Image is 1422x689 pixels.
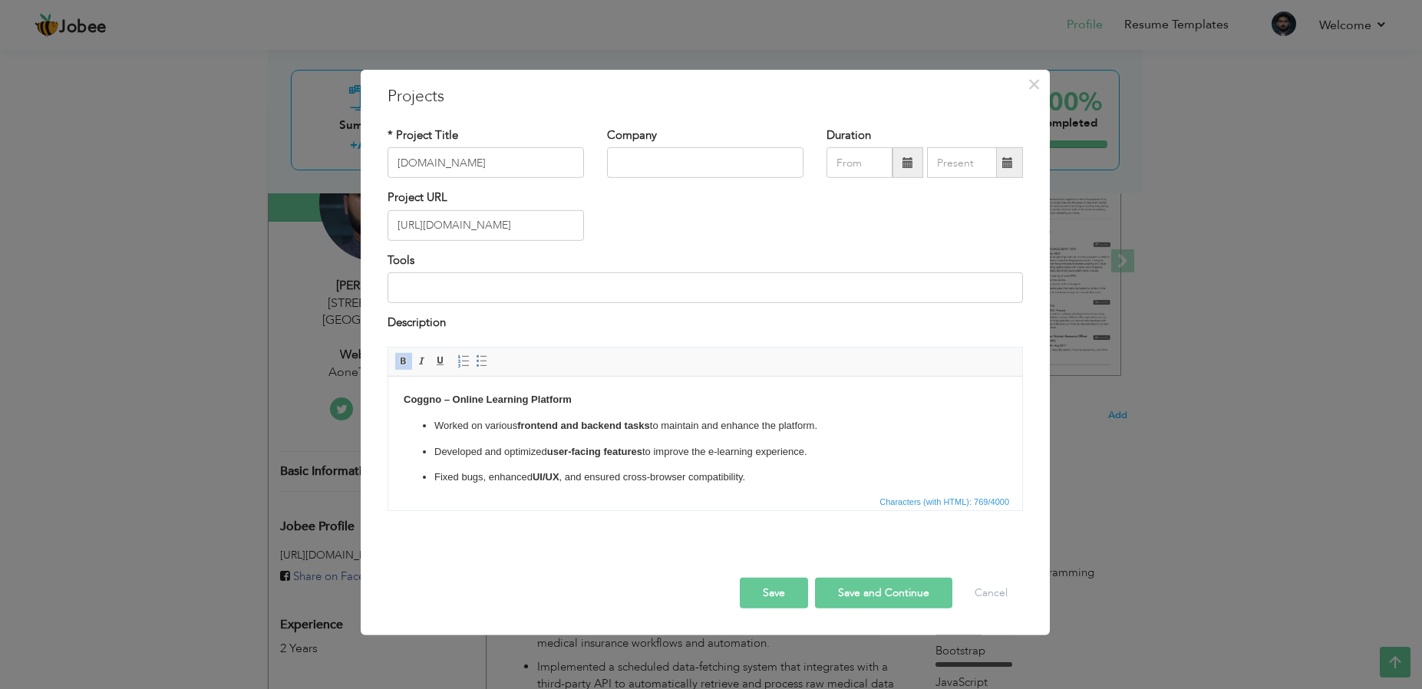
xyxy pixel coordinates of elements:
a: Insert/Remove Numbered List [455,352,472,369]
a: Insert/Remove Bulleted List [473,352,490,369]
label: Project URL [388,190,447,206]
label: * Project Title [388,127,458,143]
input: From [826,147,892,178]
span: Characters (with HTML): 769/4000 [876,494,1012,508]
label: Description [388,315,446,331]
label: Company [607,127,657,143]
span: × [1028,71,1041,98]
a: Underline [432,352,449,369]
input: Present [927,147,997,178]
button: Save and Continue [815,577,952,608]
label: Duration [826,127,871,143]
div: Statistics [876,494,1014,508]
iframe: Rich Text Editor, projectEditor [388,376,1022,491]
h3: Projects [388,85,1023,108]
a: Italic [414,352,431,369]
button: Save [740,577,808,608]
a: Bold [395,352,412,369]
button: Close [1021,72,1046,97]
button: Cancel [959,577,1023,608]
label: Tools [388,252,414,269]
